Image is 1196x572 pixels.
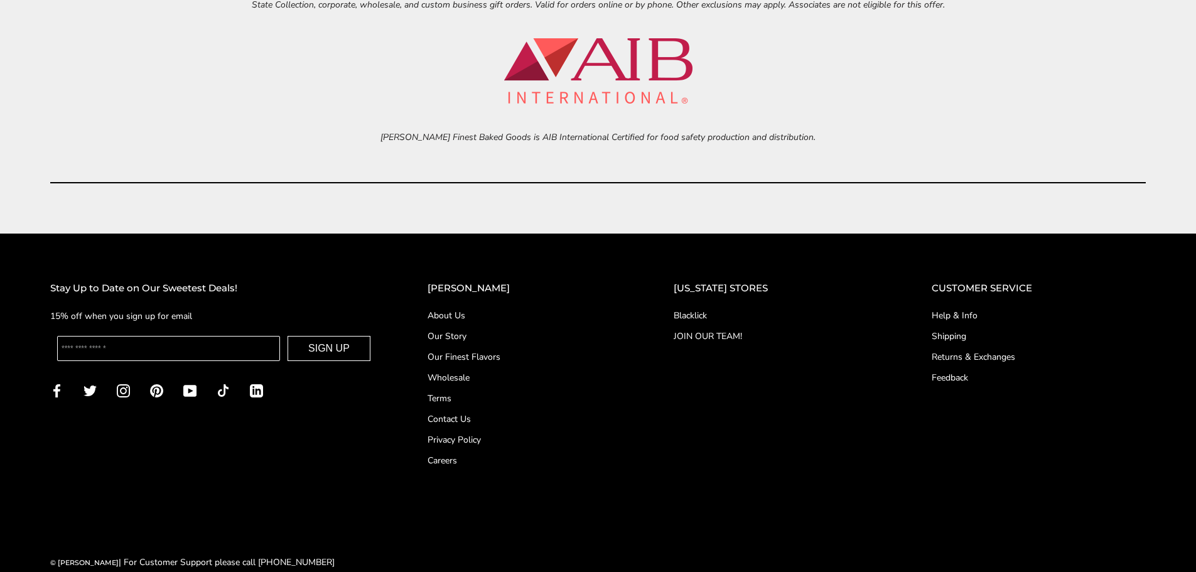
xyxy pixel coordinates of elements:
[117,383,130,397] a: Instagram
[674,309,881,322] a: Blacklick
[288,336,370,361] button: SIGN UP
[380,131,816,143] i: [PERSON_NAME] Finest Baked Goods is AIB International Certified for food safety production and di...
[250,383,263,397] a: LinkedIn
[932,350,1146,364] a: Returns & Exchanges
[428,433,623,446] a: Privacy Policy
[50,383,63,397] a: Facebook
[428,350,623,364] a: Our Finest Flavors
[674,281,881,296] h2: [US_STATE] STORES
[428,309,623,322] a: About Us
[217,383,230,397] a: TikTok
[932,281,1146,296] h2: CUSTOMER SERVICE
[932,309,1146,322] a: Help & Info
[150,383,163,397] a: Pinterest
[932,330,1146,343] a: Shipping
[428,371,623,384] a: Wholesale
[50,309,377,323] p: 15% off when you sign up for email
[428,281,623,296] h2: [PERSON_NAME]
[84,383,97,397] a: Twitter
[57,336,280,361] input: Enter your email
[50,558,119,567] a: © [PERSON_NAME]
[428,413,623,426] a: Contact Us
[50,555,335,569] div: | For Customer Support please call [PHONE_NUMBER]
[428,392,623,405] a: Terms
[504,38,692,104] img: aib-logo.webp
[932,371,1146,384] a: Feedback
[50,281,377,296] h2: Stay Up to Date on Our Sweetest Deals!
[428,330,623,343] a: Our Story
[674,330,881,343] a: JOIN OUR TEAM!
[428,454,623,467] a: Careers
[183,383,197,397] a: YouTube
